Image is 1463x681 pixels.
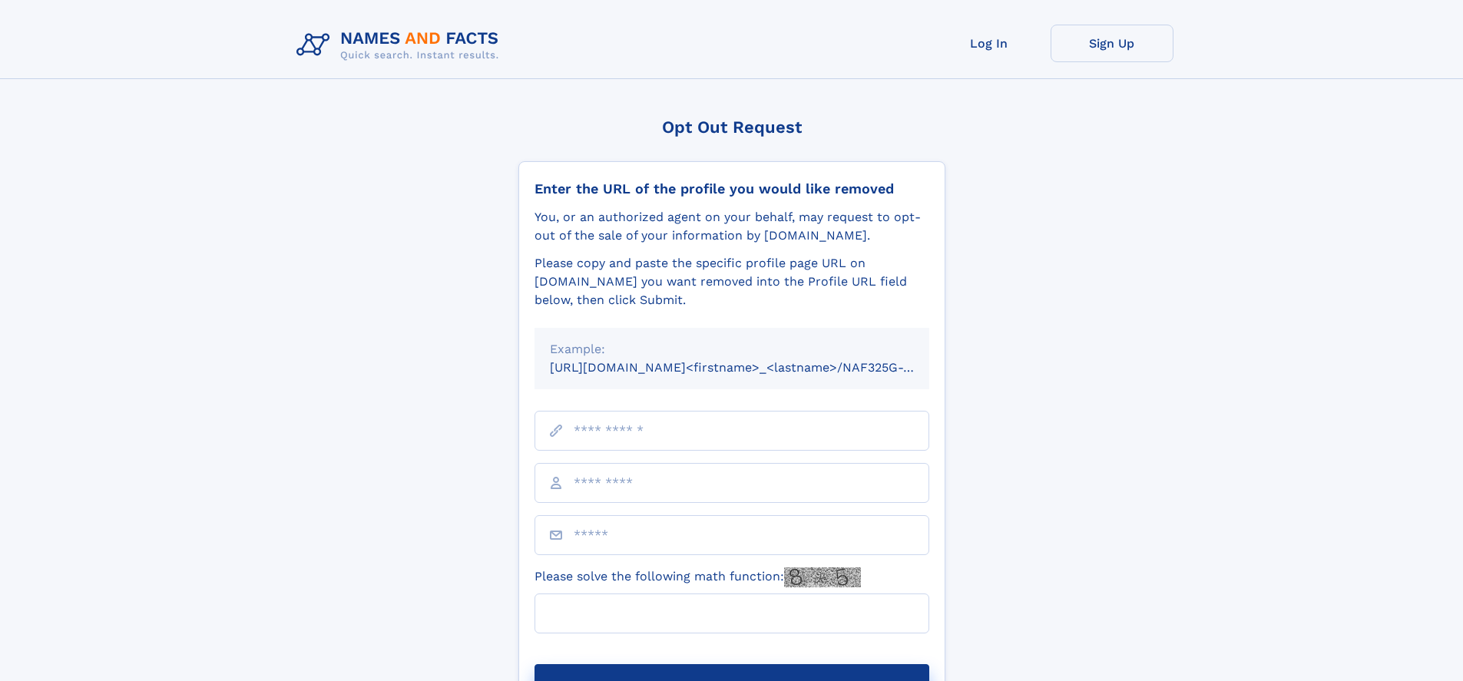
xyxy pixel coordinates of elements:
[535,254,929,309] div: Please copy and paste the specific profile page URL on [DOMAIN_NAME] you want removed into the Pr...
[928,25,1051,62] a: Log In
[518,117,945,137] div: Opt Out Request
[535,208,929,245] div: You, or an authorized agent on your behalf, may request to opt-out of the sale of your informatio...
[550,340,914,359] div: Example:
[535,180,929,197] div: Enter the URL of the profile you would like removed
[290,25,511,66] img: Logo Names and Facts
[550,360,958,375] small: [URL][DOMAIN_NAME]<firstname>_<lastname>/NAF325G-xxxxxxxx
[535,567,861,587] label: Please solve the following math function:
[1051,25,1173,62] a: Sign Up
